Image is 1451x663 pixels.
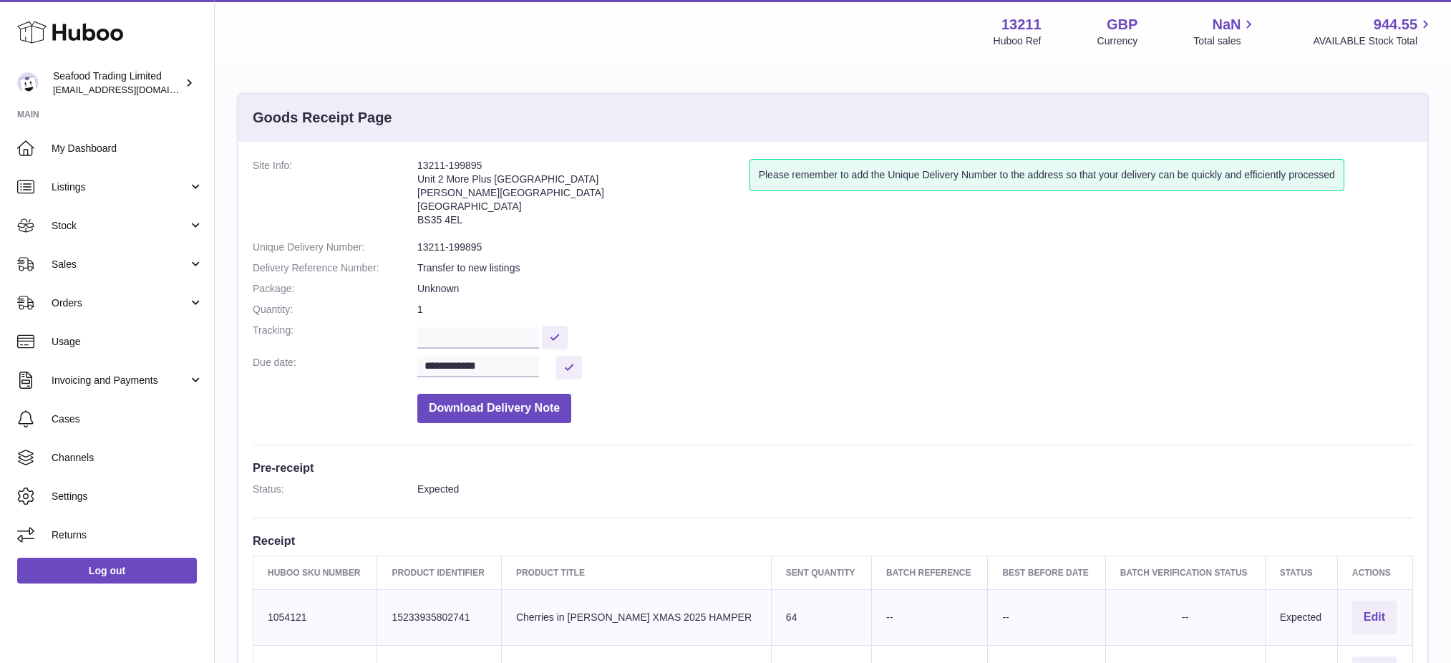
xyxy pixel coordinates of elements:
[1374,15,1417,34] span: 944.55
[253,483,417,496] dt: Status:
[52,490,203,503] span: Settings
[1120,611,1251,624] div: --
[1105,556,1265,589] th: Batch Verification Status
[771,556,871,589] th: Sent Quantity
[52,180,188,194] span: Listings
[1313,34,1434,48] span: AVAILABLE Stock Total
[749,159,1344,191] div: Please remember to add the Unique Delivery Number to the address so that your delivery can be qui...
[417,483,1413,496] dd: Expected
[1265,589,1337,645] td: Expected
[17,72,39,94] img: internalAdmin-13211@internal.huboo.com
[253,303,417,316] dt: Quantity:
[988,556,1105,589] th: Best Before Date
[52,451,203,465] span: Channels
[417,394,571,423] button: Download Delivery Note
[1193,15,1257,48] a: NaN Total sales
[1212,15,1241,34] span: NaN
[872,556,988,589] th: Batch Reference
[253,356,417,379] dt: Due date:
[1001,15,1042,34] strong: 13211
[253,533,1413,548] h3: Receipt
[52,374,188,387] span: Invoicing and Payments
[253,261,417,275] dt: Delivery Reference Number:
[52,528,203,542] span: Returns
[417,261,1413,275] dd: Transfer to new listings
[253,589,377,645] td: 1054121
[377,556,501,589] th: Product Identifier
[253,324,417,349] dt: Tracking:
[53,69,182,97] div: Seafood Trading Limited
[1337,556,1412,589] th: Actions
[253,108,392,127] h3: Goods Receipt Page
[1193,34,1257,48] span: Total sales
[501,589,771,645] td: Cherries in [PERSON_NAME] XMAS 2025 HAMPER
[253,556,377,589] th: Huboo SKU Number
[253,282,417,296] dt: Package:
[52,142,203,155] span: My Dashboard
[17,558,197,584] a: Log out
[1352,601,1397,634] button: Edit
[417,241,1413,254] dd: 13211-199895
[253,241,417,254] dt: Unique Delivery Number:
[994,34,1042,48] div: Huboo Ref
[771,589,871,645] td: 64
[501,556,771,589] th: Product title
[253,159,417,233] dt: Site Info:
[52,412,203,426] span: Cases
[988,589,1105,645] td: --
[1313,15,1434,48] a: 944.55 AVAILABLE Stock Total
[53,84,210,95] span: [EMAIL_ADDRESS][DOMAIN_NAME]
[377,589,501,645] td: 15233935802741
[1107,15,1137,34] strong: GBP
[417,303,1413,316] dd: 1
[1097,34,1138,48] div: Currency
[52,296,188,310] span: Orders
[1265,556,1337,589] th: Status
[417,282,1413,296] dd: Unknown
[52,258,188,271] span: Sales
[52,335,203,349] span: Usage
[872,589,988,645] td: --
[52,219,188,233] span: Stock
[253,460,1413,475] h3: Pre-receipt
[417,159,749,233] address: 13211-199895 Unit 2 More Plus [GEOGRAPHIC_DATA] [PERSON_NAME][GEOGRAPHIC_DATA] [GEOGRAPHIC_DATA] ...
